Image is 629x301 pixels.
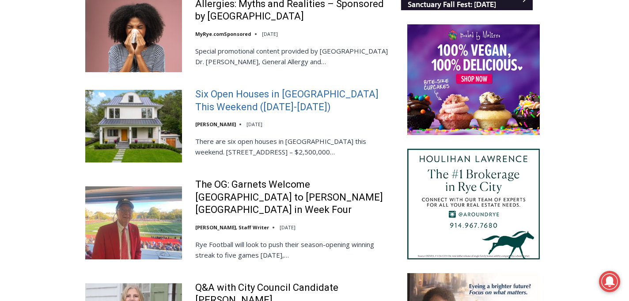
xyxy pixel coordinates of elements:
[195,31,251,37] a: MyRye.comSponsored
[195,46,389,67] p: Special promotional content provided by [GEOGRAPHIC_DATA] Dr. [PERSON_NAME], General Allergy and…
[212,86,428,110] a: Intern @ [DOMAIN_NAME]
[85,186,182,259] img: The OG: Garnets Welcome Yorktown to Nugent Stadium in Week Four
[99,75,101,84] div: /
[195,88,389,113] a: Six Open Houses in [GEOGRAPHIC_DATA] This Weekend ([DATE]-[DATE])
[195,224,269,231] a: [PERSON_NAME], Staff Writer
[246,121,262,127] time: [DATE]
[223,0,417,86] div: "[PERSON_NAME] and I covered the [DATE] Parade, which was a really eye opening experience as I ha...
[85,90,182,162] img: Six Open Houses in Rye This Weekend (October 4-5)
[231,88,409,108] span: Intern @ [DOMAIN_NAME]
[407,24,540,135] img: Baked by Melissa
[195,121,236,127] a: [PERSON_NAME]
[195,136,389,157] p: There are six open houses in [GEOGRAPHIC_DATA] this weekend. [STREET_ADDRESS] – $2,500,000…
[103,75,107,84] div: 6
[195,178,389,216] a: The OG: Garnets Welcome [GEOGRAPHIC_DATA] to [PERSON_NAME][GEOGRAPHIC_DATA] in Week Four
[195,239,389,260] p: Rye Football will look to push their season-opening winning streak to five games [DATE],…
[93,75,97,84] div: 3
[0,88,132,110] a: [PERSON_NAME] Read Sanctuary Fall Fest: [DATE]
[7,89,117,109] h4: [PERSON_NAME] Read Sanctuary Fall Fest: [DATE]
[262,31,278,37] time: [DATE]
[93,26,126,73] div: Face Painting
[280,224,296,231] time: [DATE]
[407,149,540,259] img: Houlihan Lawrence The #1 Brokerage in Rye City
